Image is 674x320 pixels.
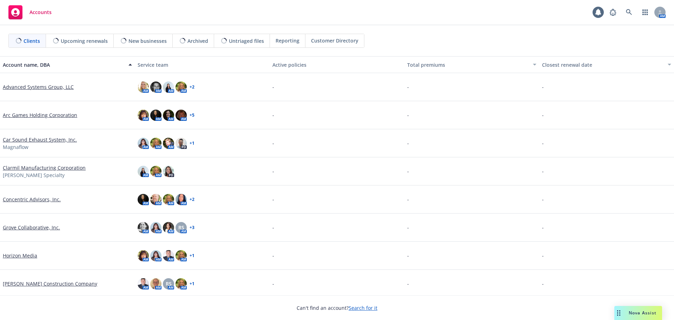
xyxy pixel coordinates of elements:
[272,252,274,259] span: -
[190,282,194,286] a: + 1
[407,83,409,91] span: -
[3,61,124,68] div: Account name, DBA
[407,139,409,147] span: -
[3,280,97,287] a: [PERSON_NAME] Construction Company
[163,138,174,149] img: photo
[176,110,187,121] img: photo
[150,222,161,233] img: photo
[138,110,149,121] img: photo
[407,168,409,175] span: -
[3,224,60,231] a: Grove Collaborative, Inc.
[407,280,409,287] span: -
[407,224,409,231] span: -
[542,252,544,259] span: -
[138,61,267,68] div: Service team
[128,37,167,45] span: New businesses
[272,139,274,147] span: -
[150,138,161,149] img: photo
[3,143,28,151] span: Magnaflow
[150,278,161,289] img: photo
[176,278,187,289] img: photo
[404,56,539,73] button: Total premiums
[407,61,529,68] div: Total premiums
[187,37,208,45] span: Archived
[542,83,544,91] span: -
[629,310,656,316] span: Nova Assist
[3,171,65,179] span: [PERSON_NAME] Specialty
[622,5,636,19] a: Search
[407,252,409,259] span: -
[6,2,54,22] a: Accounts
[276,37,299,44] span: Reporting
[61,37,108,45] span: Upcoming renewals
[163,110,174,121] img: photo
[3,164,86,171] a: Clarmil Manufacturing Corporation
[190,197,194,202] a: + 2
[272,224,274,231] span: -
[178,224,184,231] span: RS
[138,194,149,205] img: photo
[606,5,620,19] a: Report a Bug
[542,111,544,119] span: -
[272,111,274,119] span: -
[270,56,404,73] button: Active policies
[150,194,161,205] img: photo
[614,306,623,320] div: Drag to move
[311,37,358,44] span: Customer Directory
[138,278,149,289] img: photo
[190,85,194,89] a: + 2
[190,113,194,117] a: + 5
[3,111,77,119] a: Arc Games Holding Corporation
[542,224,544,231] span: -
[166,280,172,287] span: RS
[176,194,187,205] img: photo
[190,226,194,230] a: + 3
[3,196,61,203] a: Concentric Advisors, Inc.
[163,194,174,205] img: photo
[190,141,194,145] a: + 1
[349,305,377,311] a: Search for it
[3,252,37,259] a: Horizon Media
[407,111,409,119] span: -
[163,166,174,177] img: photo
[3,136,77,143] a: Car Sound Exhaust System, Inc.
[297,304,377,312] span: Can't find an account?
[542,139,544,147] span: -
[176,138,187,149] img: photo
[138,138,149,149] img: photo
[272,61,402,68] div: Active policies
[190,254,194,258] a: + 1
[272,83,274,91] span: -
[229,37,264,45] span: Untriaged files
[150,81,161,93] img: photo
[176,250,187,261] img: photo
[135,56,270,73] button: Service team
[638,5,652,19] a: Switch app
[138,250,149,261] img: photo
[163,222,174,233] img: photo
[138,166,149,177] img: photo
[138,222,149,233] img: photo
[272,196,274,203] span: -
[163,81,174,93] img: photo
[272,280,274,287] span: -
[542,280,544,287] span: -
[138,81,149,93] img: photo
[150,110,161,121] img: photo
[29,9,52,15] span: Accounts
[150,166,161,177] img: photo
[614,306,662,320] button: Nova Assist
[542,196,544,203] span: -
[539,56,674,73] button: Closest renewal date
[163,250,174,261] img: photo
[150,250,161,261] img: photo
[24,37,40,45] span: Clients
[542,168,544,175] span: -
[3,83,74,91] a: Advanced Systems Group, LLC
[542,61,663,68] div: Closest renewal date
[176,81,187,93] img: photo
[272,168,274,175] span: -
[407,196,409,203] span: -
